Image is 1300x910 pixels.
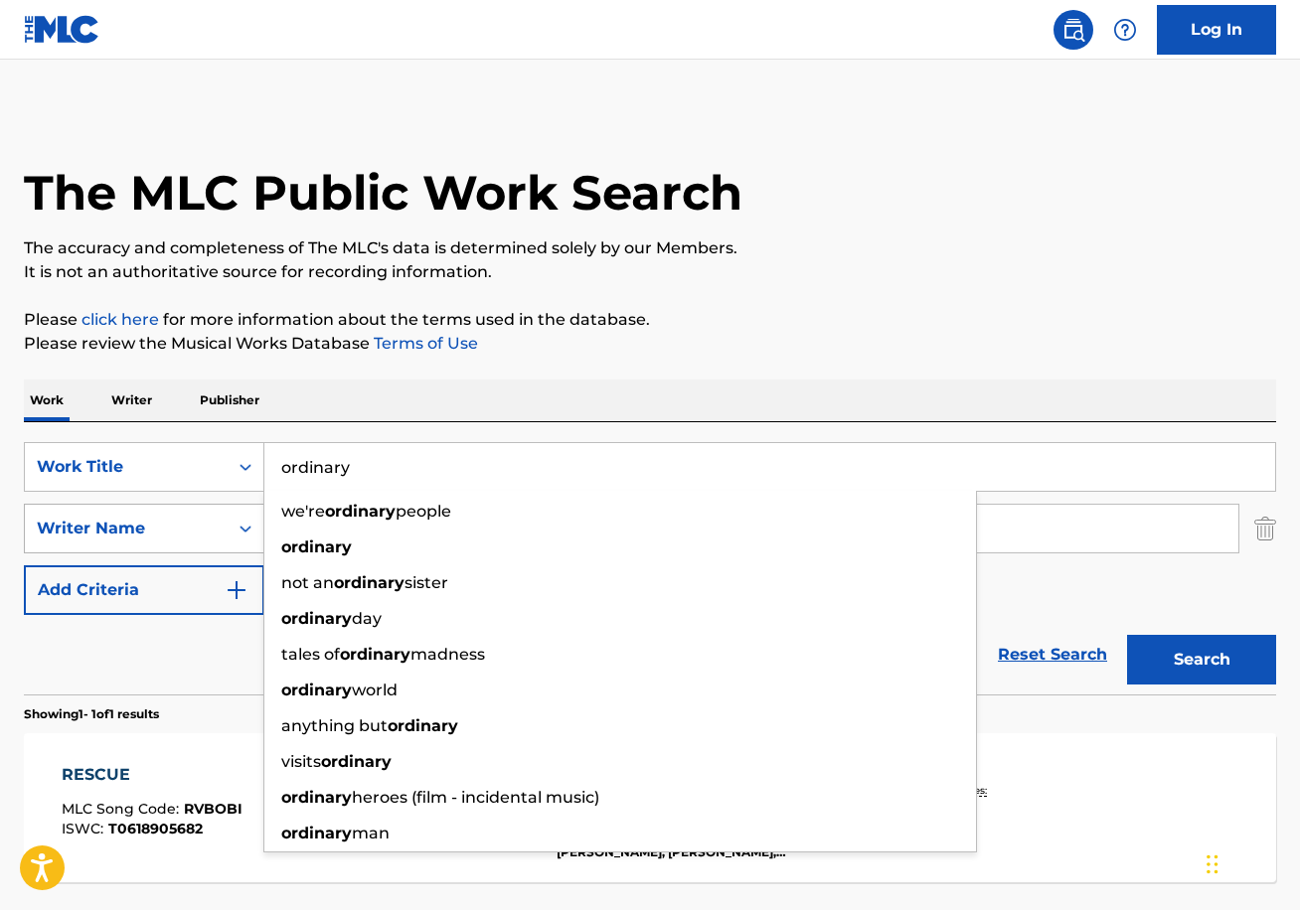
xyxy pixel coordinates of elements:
span: heroes (film - incidental music) [352,788,599,807]
span: we're [281,502,325,521]
p: Work [24,379,70,421]
img: Delete Criterion [1254,504,1276,553]
strong: ordinary [325,502,396,521]
span: anything but [281,716,388,735]
strong: ordinary [281,788,352,807]
p: It is not an authoritative source for recording information. [24,260,1276,284]
img: MLC Logo [24,15,100,44]
p: Please for more information about the terms used in the database. [24,308,1276,332]
a: click here [81,310,159,329]
span: day [352,609,382,628]
iframe: Chat Widget [1201,815,1300,910]
a: RESCUEMLC Song Code:RVBOBIISWC:T0618905682Writers (3)[PERSON_NAME] [PERSON_NAME], [PERSON_NAME] [... [24,733,1276,882]
span: sister [405,573,448,592]
span: man [352,824,390,842]
h1: The MLC Public Work Search [24,163,742,223]
a: Public Search [1054,10,1093,50]
strong: ordinary [321,752,392,771]
p: Publisher [194,379,265,421]
strong: ordinary [388,716,458,735]
img: search [1061,18,1085,42]
span: people [396,502,451,521]
button: Search [1127,635,1276,684]
form: Search Form [24,442,1276,694]
button: Add Criteria [24,565,264,615]
strong: ordinary [281,537,352,556]
div: Writer Name [37,517,216,540]
div: Drag [1207,834,1219,894]
span: visits [281,752,321,771]
strong: ordinary [281,681,352,699]
span: ISWC : [62,820,108,837]
div: Help [1105,10,1145,50]
p: Please review the Musical Works Database [24,332,1276,356]
strong: ordinary [281,609,352,628]
span: MLC Song Code : [62,800,184,818]
div: Work Title [37,455,216,479]
span: tales of [281,645,340,664]
strong: ordinary [334,573,405,592]
a: Terms of Use [370,334,478,353]
strong: ordinary [281,824,352,842]
div: RESCUE [62,763,243,787]
span: T0618905682 [108,820,203,837]
span: not an [281,573,334,592]
img: help [1113,18,1137,42]
span: madness [410,645,485,664]
p: Writer [105,379,158,421]
p: The accuracy and completeness of The MLC's data is determined solely by our Members. [24,236,1276,260]
strong: ordinary [340,645,410,664]
img: 9d2ae6d4665cec9f34b9.svg [225,578,248,602]
a: Log In [1157,5,1276,55]
span: world [352,681,398,699]
a: Reset Search [988,633,1117,677]
span: RVBOBI [184,800,243,818]
p: Showing 1 - 1 of 1 results [24,705,159,723]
